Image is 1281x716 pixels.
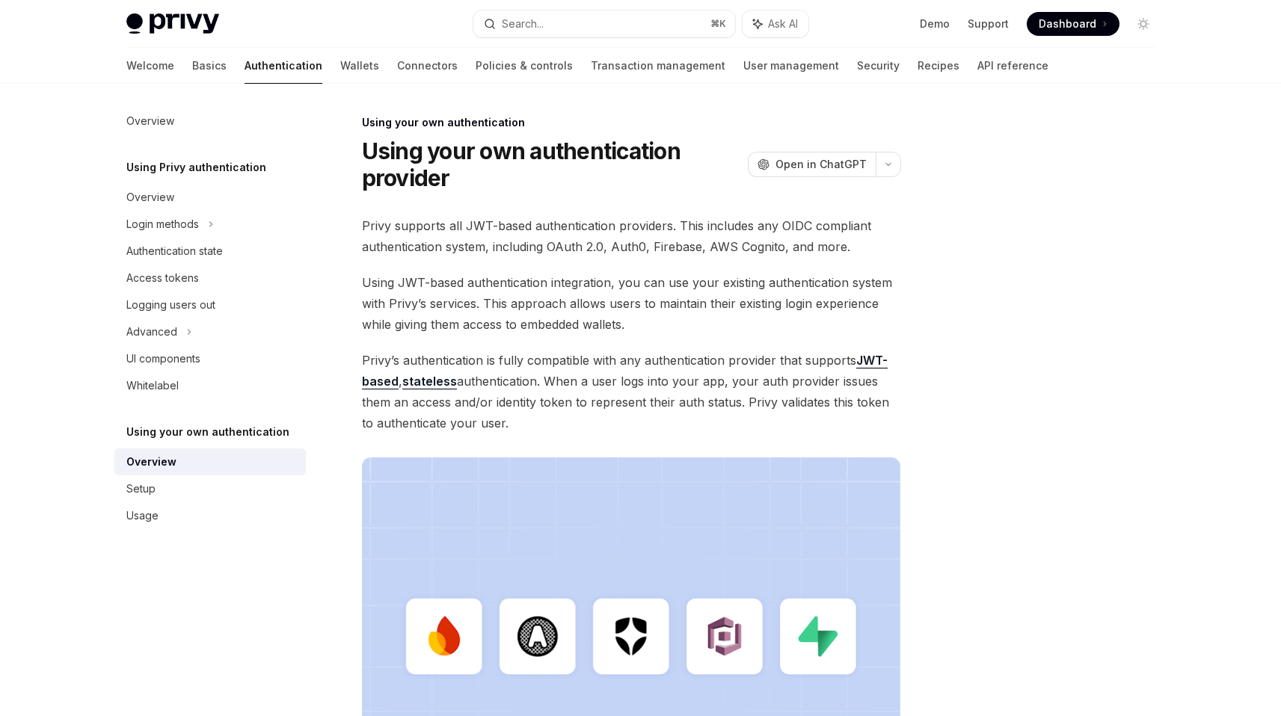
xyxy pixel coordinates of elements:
[768,16,798,31] span: Ask AI
[743,10,808,37] button: Ask AI
[245,48,322,84] a: Authentication
[920,16,950,31] a: Demo
[126,158,266,176] h5: Using Privy authentication
[126,323,177,341] div: Advanced
[192,48,227,84] a: Basics
[126,13,219,34] img: light logo
[591,48,725,84] a: Transaction management
[114,238,306,265] a: Authentication state
[126,507,159,525] div: Usage
[126,453,176,471] div: Overview
[340,48,379,84] a: Wallets
[502,15,544,33] div: Search...
[968,16,1009,31] a: Support
[857,48,900,84] a: Security
[1039,16,1096,31] span: Dashboard
[126,215,199,233] div: Login methods
[362,138,742,191] h1: Using your own authentication provider
[126,112,174,130] div: Overview
[126,350,200,368] div: UI components
[1131,12,1155,36] button: Toggle dark mode
[114,265,306,291] a: Access tokens
[743,48,839,84] a: User management
[918,48,959,84] a: Recipes
[126,423,289,441] h5: Using your own authentication
[710,18,726,30] span: ⌘ K
[126,269,199,287] div: Access tokens
[114,345,306,372] a: UI components
[114,184,306,211] a: Overview
[114,372,306,399] a: Whitelabel
[775,157,867,172] span: Open in ChatGPT
[114,108,306,135] a: Overview
[402,374,457,389] a: stateless
[126,296,215,314] div: Logging users out
[126,377,179,395] div: Whitelabel
[126,188,174,206] div: Overview
[748,152,876,177] button: Open in ChatGPT
[126,480,156,498] div: Setup
[126,242,223,260] div: Authentication state
[362,215,901,257] span: Privy supports all JWT-based authentication providers. This includes any OIDC compliant authentic...
[362,350,901,433] span: Privy’s authentication is fully compatible with any authentication provider that supports , authe...
[114,448,306,475] a: Overview
[977,48,1048,84] a: API reference
[114,475,306,502] a: Setup
[1027,12,1119,36] a: Dashboard
[362,272,901,335] span: Using JWT-based authentication integration, you can use your existing authentication system with ...
[476,48,573,84] a: Policies & controls
[397,48,458,84] a: Connectors
[362,115,901,130] div: Using your own authentication
[114,291,306,318] a: Logging users out
[473,10,735,37] button: Search...⌘K
[114,502,306,529] a: Usage
[126,48,174,84] a: Welcome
